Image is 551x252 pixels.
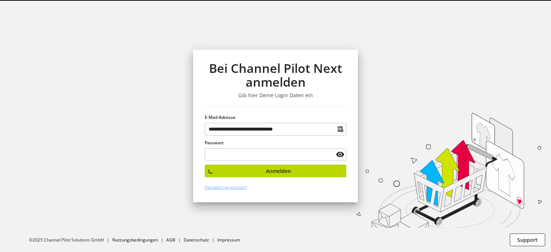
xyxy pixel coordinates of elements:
a: Passwort vergessen? [205,184,247,190]
button: Support [510,234,545,246]
a: Impressum [217,237,240,243]
h1: Bei Channel Pilot Next anmelden [205,61,346,89]
span: E-Mail-Adresse [205,114,235,120]
span: Passwort [205,140,224,146]
span: Support [517,236,538,244]
a: Datenschutz [184,237,209,243]
a: AGB [166,237,175,243]
li: ©2025 Channel Pilot Solutions GmbH [29,237,112,243]
a: Nutzungsbedingungen [112,237,158,243]
h3: Gib hier Deine Login Daten ein [205,92,346,99]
